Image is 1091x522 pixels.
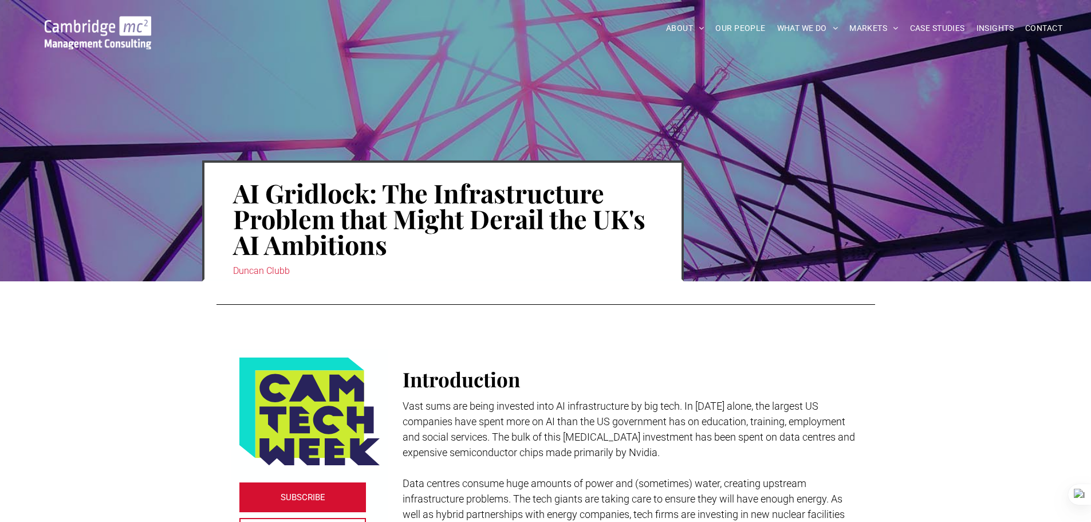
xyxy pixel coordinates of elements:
a: CONTACT [1019,19,1068,37]
h1: AI Gridlock: The Infrastructure Problem that Might Derail the UK's AI Ambitions [233,179,653,258]
a: OUR PEOPLE [710,19,771,37]
a: WHAT WE DO [771,19,844,37]
span: SUBSCRIBE [281,483,325,512]
div: Duncan Clubb [233,263,653,279]
span: Vast sums are being invested into AI infrastructure by big tech. In [DATE] alone, the largest US ... [403,400,855,458]
a: CASE STUDIES [904,19,971,37]
a: ABOUT [660,19,710,37]
a: SUBSCRIBE [239,482,367,512]
span: Introduction [403,366,520,393]
img: Go to Homepage [45,16,151,49]
a: MARKETS [844,19,904,37]
a: INSIGHTS [971,19,1019,37]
